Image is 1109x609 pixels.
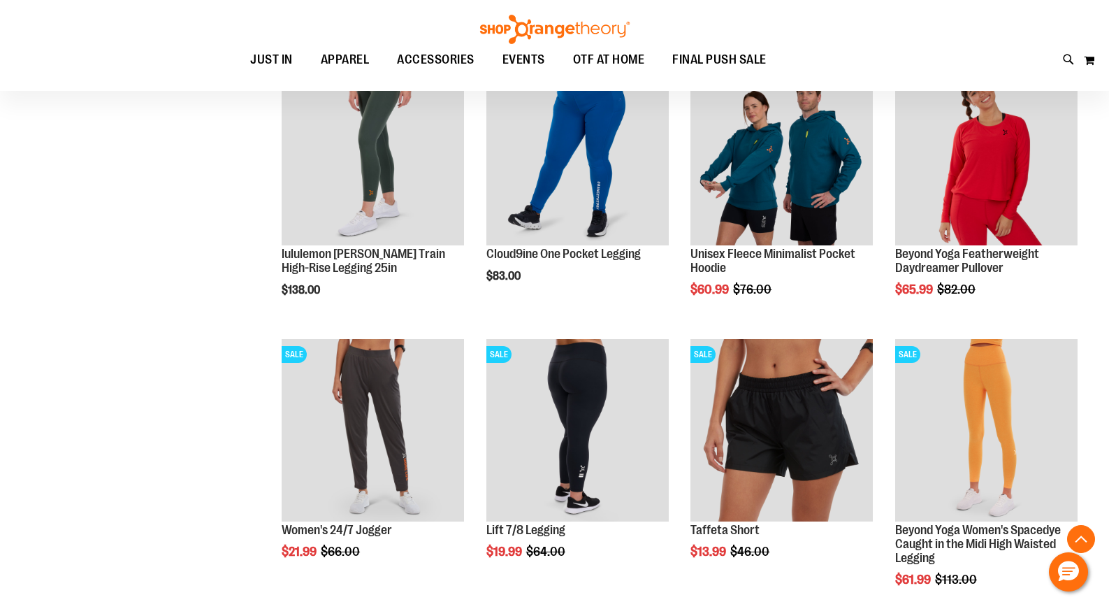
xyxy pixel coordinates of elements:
div: product [479,332,676,594]
a: Unisex Fleece Minimalist Pocket HoodieSALE [690,63,873,248]
button: Hello, have a question? Let’s chat. [1049,552,1088,592]
span: OTF AT HOME [573,44,645,76]
a: Product image for 24/7 JoggerSALE [282,339,464,524]
span: $66.00 [321,545,362,559]
span: $60.99 [690,282,731,296]
img: Unisex Fleece Minimalist Pocket Hoodie [690,63,873,245]
span: SALE [282,346,307,363]
a: lululemon [PERSON_NAME] Train High-Rise Legging 25in [282,247,445,275]
a: Women's 24/7 Jogger [282,523,392,537]
a: 2024 October Lift 7/8 LeggingSALE [486,339,669,524]
div: product [683,332,880,594]
span: $19.99 [486,545,524,559]
span: $65.99 [895,282,935,296]
a: Beyond Yoga Featherweight Daydreamer Pullover [895,247,1039,275]
a: Product image for Beyond Yoga Featherweight Daydreamer PulloverSALE [895,63,1078,248]
span: FINAL PUSH SALE [672,44,767,76]
img: Main view of 2024 October lululemon Wunder Train High-Rise [282,63,464,245]
img: Shop Orangetheory [478,15,632,44]
span: APPAREL [321,44,370,76]
span: $64.00 [526,545,567,559]
button: Back To Top [1067,525,1095,553]
span: JUST IN [250,44,293,76]
a: Cloud9ine One Pocket Legging [486,63,669,248]
img: Product image for Beyond Yoga Featherweight Daydreamer Pullover [895,63,1078,245]
a: Product image for Beyond Yoga Womens Spacedye Caught in the Midi High Waisted LeggingSALE [895,339,1078,524]
a: Unisex Fleece Minimalist Pocket Hoodie [690,247,855,275]
span: EVENTS [502,44,545,76]
span: SALE [486,346,512,363]
a: JUST IN [236,44,307,76]
span: $138.00 [282,284,322,296]
a: ACCESSORIES [383,44,488,76]
a: Taffeta Short [690,523,760,537]
div: product [275,332,471,594]
span: $83.00 [486,270,523,282]
a: Main view of 2024 October lululemon Wunder Train High-Rise [282,63,464,248]
span: $82.00 [937,282,978,296]
img: Cloud9ine One Pocket Legging [486,63,669,245]
span: $113.00 [935,573,979,587]
div: product [888,56,1085,332]
a: OTF AT HOME [559,44,659,76]
a: Main Image of Taffeta ShortSALE [690,339,873,524]
a: FINAL PUSH SALE [658,44,781,76]
a: Lift 7/8 Legging [486,523,565,537]
span: SALE [690,346,716,363]
span: $76.00 [733,282,774,296]
span: SALE [895,346,920,363]
div: product [275,56,471,332]
div: product [479,56,676,318]
img: Product image for 24/7 Jogger [282,339,464,522]
div: product [683,56,880,332]
a: APPAREL [307,44,384,76]
span: $21.99 [282,545,319,559]
span: ACCESSORIES [397,44,474,76]
a: EVENTS [488,44,559,76]
img: Main Image of Taffeta Short [690,339,873,522]
span: $46.00 [730,545,771,559]
img: Product image for Beyond Yoga Womens Spacedye Caught in the Midi High Waisted Legging [895,339,1078,522]
a: Cloud9ine One Pocket Legging [486,247,641,261]
a: Beyond Yoga Women's Spacedye Caught in the Midi High Waisted Legging [895,523,1061,565]
img: 2024 October Lift 7/8 Legging [486,339,669,522]
span: $61.99 [895,573,933,587]
span: $13.99 [690,545,728,559]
